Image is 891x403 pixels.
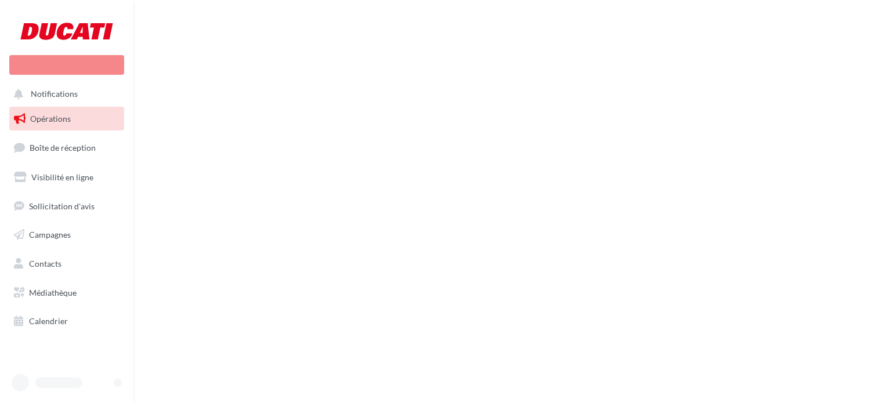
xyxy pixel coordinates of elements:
span: Opérations [30,114,71,124]
span: Campagnes [29,230,71,239]
span: Contacts [29,259,61,268]
a: Visibilité en ligne [7,165,126,190]
a: Médiathèque [7,281,126,305]
div: Nouvelle campagne [9,55,124,75]
span: Calendrier [29,316,68,326]
a: Opérations [7,107,126,131]
span: Visibilité en ligne [31,172,93,182]
span: Sollicitation d'avis [29,201,95,210]
a: Boîte de réception [7,135,126,160]
a: Sollicitation d'avis [7,194,126,219]
a: Calendrier [7,309,126,333]
span: Notifications [31,89,78,99]
a: Contacts [7,252,126,276]
span: Médiathèque [29,288,77,297]
span: Boîte de réception [30,143,96,153]
a: Campagnes [7,223,126,247]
